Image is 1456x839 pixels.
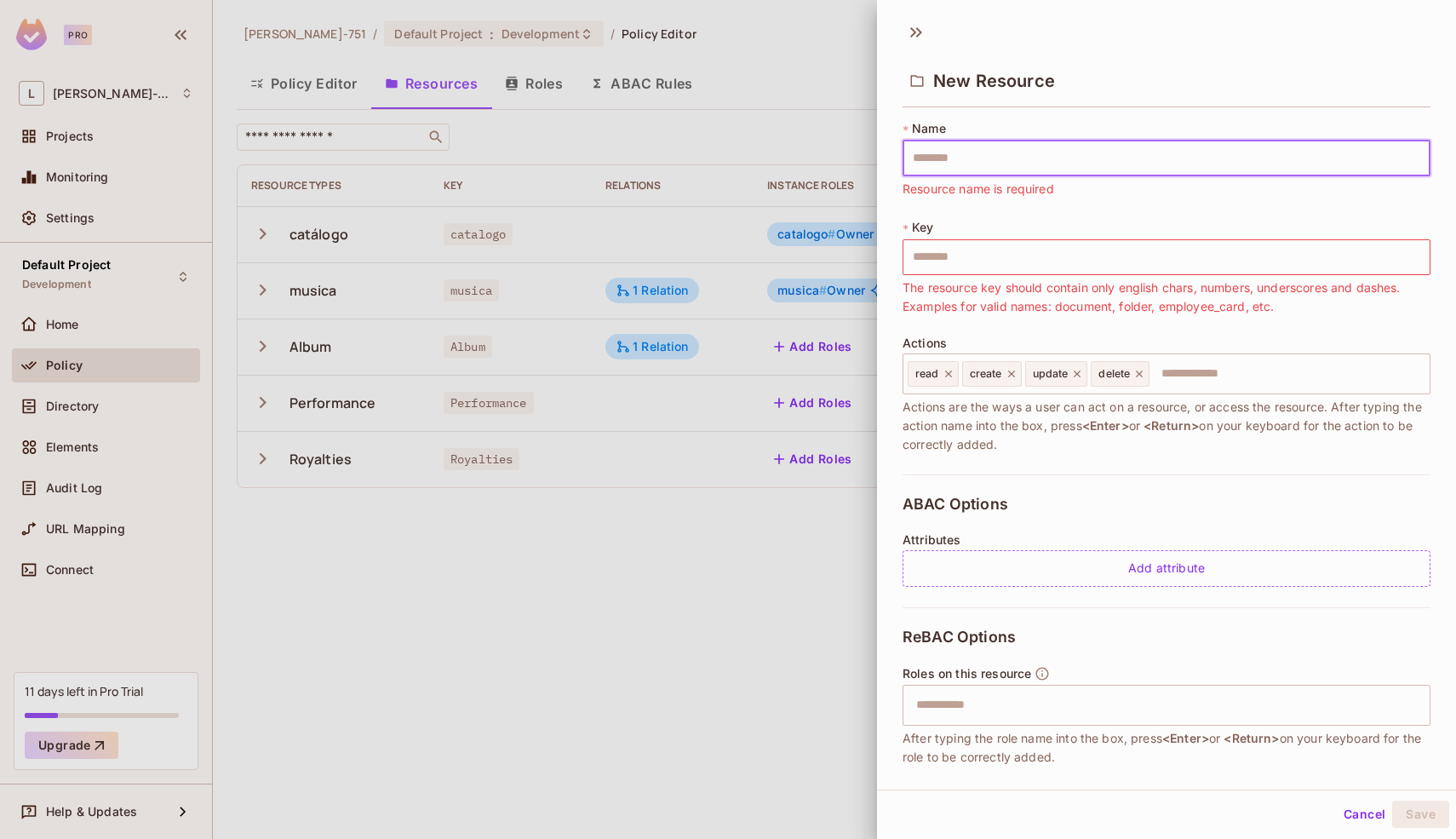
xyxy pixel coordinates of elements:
[1082,418,1129,433] span: <Enter>
[912,221,933,234] span: Key
[1144,418,1199,433] span: <Return>
[903,279,1430,316] span: The resource key should contain only english chars, numbers, underscores and dashes. Examples for...
[1091,361,1149,387] div: delete
[1224,731,1279,745] span: <Return>
[933,71,1055,91] span: New Resource
[1098,367,1130,381] span: delete
[903,496,1008,513] span: ABAC Options
[903,729,1430,767] span: After typing the role name into the box, press or on your keyboard for the role to be correctly a...
[1033,367,1069,381] span: update
[903,550,1430,587] div: Add attribute
[970,367,1002,381] span: create
[903,398,1430,454] span: Actions are the ways a user can act on a resource, or access the resource. After typing the actio...
[1025,361,1088,387] div: update
[903,180,1054,198] span: Resource name is required
[903,629,1016,646] span: ReBAC Options
[903,667,1031,681] span: Roles on this resource
[1337,801,1392,828] button: Cancel
[912,122,946,135] span: Name
[962,361,1022,387] div: create
[903,533,961,547] span: Attributes
[903,336,947,350] span: Actions
[1392,801,1449,828] button: Save
[908,361,959,387] div: read
[915,367,939,381] span: read
[1162,731,1209,745] span: <Enter>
